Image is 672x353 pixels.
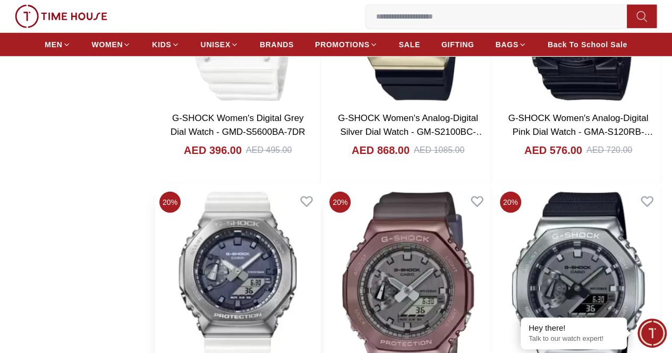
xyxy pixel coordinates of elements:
[92,39,123,50] span: WOMEN
[495,39,518,50] span: BAGS
[441,39,474,50] span: GIFTING
[152,35,179,54] a: KIDS
[260,39,294,50] span: BRANDS
[184,143,242,158] h4: AED 396.00
[315,35,378,54] a: PROMOTIONS
[260,35,294,54] a: BRANDS
[201,39,231,50] span: UNISEX
[414,144,464,157] div: AED 1085.00
[500,192,521,213] span: 20 %
[201,35,239,54] a: UNISEX
[152,39,171,50] span: KIDS
[329,192,351,213] span: 20 %
[45,35,70,54] a: MEN
[315,39,370,50] span: PROMOTIONS
[352,143,410,158] h4: AED 868.00
[159,192,181,213] span: 20 %
[45,39,62,50] span: MEN
[508,113,653,150] a: G-SHOCK Women's Analog-Digital Pink Dial Watch - GMA-S120RB-1ADR
[529,334,619,343] p: Talk to our watch expert!
[495,35,526,54] a: BAGS
[399,39,420,50] span: SALE
[246,144,292,157] div: AED 495.00
[637,318,667,348] div: Chat Widget
[529,323,619,333] div: Hey there!
[171,113,305,137] a: G-SHOCK Women's Digital Grey Dial Watch - GMD-S5600BA-7DR
[524,143,582,158] h4: AED 576.00
[92,35,131,54] a: WOMEN
[548,35,627,54] a: Back To School Sale
[15,5,107,28] img: ...
[441,35,474,54] a: GIFTING
[586,144,632,157] div: AED 720.00
[338,113,485,150] a: G-SHOCK Women's Analog-Digital Silver Dial Watch - GM-S2100BC-1ADR
[548,39,627,50] span: Back To School Sale
[399,35,420,54] a: SALE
